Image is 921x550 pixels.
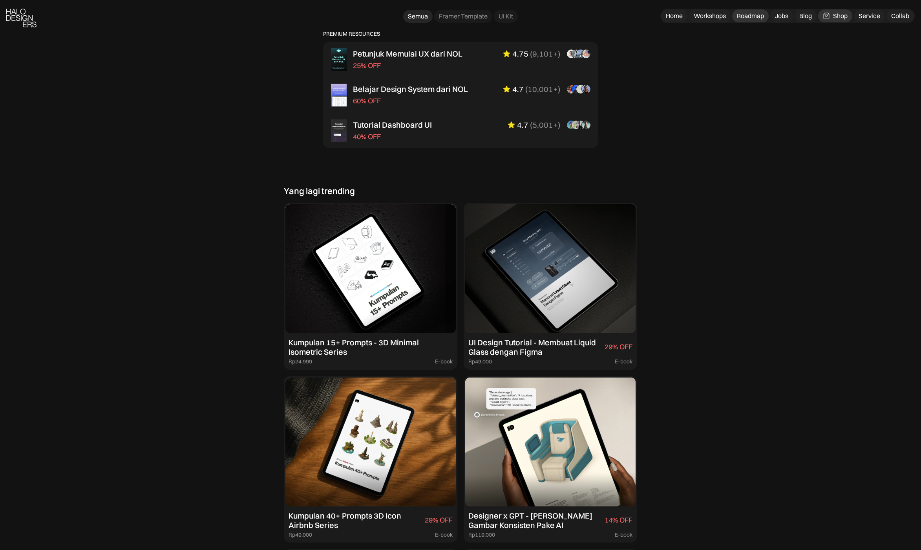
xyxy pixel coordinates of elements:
[468,532,495,538] div: Rp119.000
[353,49,462,59] div: Petunjuk Memulai UX dari NOL
[530,120,532,130] div: (
[325,115,596,147] a: Tutorial Dashboard UI40% OFF4.7(5,001+)
[325,79,596,111] a: Belajar Design System dari NOL60% OFF4.7(10,001+)
[732,9,769,22] a: Roadmap
[891,12,909,20] div: Collab
[818,9,852,22] a: Shop
[558,49,560,59] div: )
[289,358,312,365] div: Rp24.999
[468,511,601,530] div: Designer x GPT - [PERSON_NAME] Gambar Konsisten Pake AI
[532,49,558,59] div: 9,101+
[615,532,632,538] div: E-book
[284,203,457,370] a: Kumpulan 15+ Prompts - 3D Minimal Isometric SeriesRp24.999E-book
[468,358,492,365] div: Rp49.000
[284,186,355,196] div: Yang lagi trending
[558,84,560,94] div: )
[512,84,524,94] div: 4.7
[558,120,560,130] div: )
[323,31,598,37] p: PREMIUM RESOURCES
[615,358,632,365] div: E-book
[528,84,558,94] div: 10,001+
[530,49,532,59] div: (
[605,516,632,524] div: 14% OFF
[468,338,601,357] div: UI Design Tutorial - Membuat Liquid Glass dengan Figma
[284,376,457,543] a: Kumpulan 40+ Prompts 3D Icon Airbnb Series29% OFFRp49.000E-book
[464,376,637,543] a: Designer x GPT - [PERSON_NAME] Gambar Konsisten Pake AI14% OFFRp119.000E-book
[353,62,381,70] div: 25% OFF
[517,120,528,130] div: 4.7
[661,9,687,22] a: Home
[770,9,793,22] a: Jobs
[525,84,528,94] div: (
[325,43,596,75] a: Petunjuk Memulai UX dari NOL25% OFF4.75(9,101+)
[435,358,453,365] div: E-book
[464,203,637,370] a: UI Design Tutorial - Membuat Liquid Glass dengan Figma29% OFFRp49.000E-book
[833,12,848,20] div: Shop
[689,9,731,22] a: Workshops
[694,12,726,20] div: Workshops
[435,532,453,538] div: E-book
[499,12,513,20] div: UI Kit
[854,9,885,22] a: Service
[886,9,914,22] a: Collab
[408,12,428,20] div: Semua
[605,343,632,351] div: 29% OFF
[795,9,817,22] a: Blog
[512,49,528,59] div: 4.75
[799,12,812,20] div: Blog
[775,12,788,20] div: Jobs
[425,516,453,524] div: 29% OFF
[439,12,488,20] div: Framer Template
[859,12,880,20] div: Service
[353,133,381,141] div: 40% OFF
[289,511,422,530] div: Kumpulan 40+ Prompts 3D Icon Airbnb Series
[289,532,312,538] div: Rp49.000
[532,120,558,130] div: 5,001+
[666,12,683,20] div: Home
[353,120,432,130] div: Tutorial Dashboard UI
[353,97,381,105] div: 60% OFF
[289,338,453,357] div: Kumpulan 15+ Prompts - 3D Minimal Isometric Series
[353,84,468,94] div: Belajar Design System dari NOL
[737,12,764,20] div: Roadmap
